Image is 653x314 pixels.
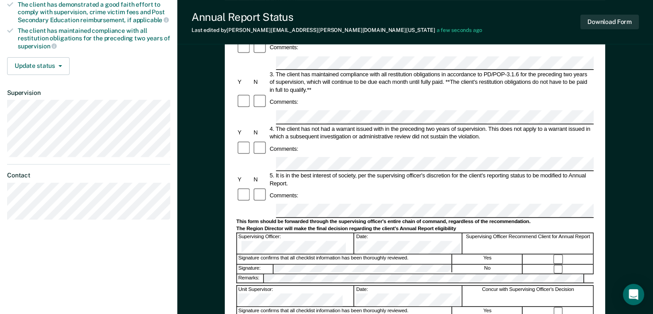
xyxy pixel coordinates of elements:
div: The Region Director will make the final decision regarding the client's Annual Report eligibility [236,225,594,232]
dt: Supervision [7,89,170,97]
div: Comments: [269,98,300,106]
span: supervision [18,43,57,50]
div: This form should be forwarded through the supervising officer's entire chain of command, regardle... [236,218,594,225]
div: Remarks: [237,275,264,283]
div: Open Intercom Messenger [623,284,644,305]
div: Unit Supervisor: [237,286,355,306]
div: Date: [355,286,462,306]
div: 4. The client has not had a warrant issued with in the preceding two years of supervision. This d... [269,125,594,140]
div: Supervising Officer: [237,233,355,254]
div: Y [236,175,252,183]
span: a few seconds ago [437,27,482,33]
button: Update status [7,57,70,75]
div: Last edited by [PERSON_NAME][EMAIL_ADDRESS][PERSON_NAME][DOMAIN_NAME][US_STATE] [192,27,482,33]
div: Y [236,78,252,86]
button: Download Form [580,15,639,29]
div: 3. The client has maintained compliance with all restitution obligations in accordance to PD/POP-... [269,71,594,94]
div: The client has maintained compliance with all restitution obligations for the preceding two years of [18,27,170,50]
div: Signature: [237,265,274,274]
div: Concur with Supervising Officer's Decision [463,286,594,306]
div: N [252,78,268,86]
div: Y [236,129,252,136]
div: The client has demonstrated a good faith effort to comply with supervision, crime victim fees and... [18,1,170,24]
span: applicable [133,16,169,24]
div: Date: [355,233,462,254]
div: Comments: [269,192,300,199]
div: Yes [453,255,523,264]
div: N [252,129,268,136]
dt: Contact [7,172,170,179]
div: No [453,265,523,274]
div: Comments: [269,145,300,153]
div: Comments: [269,44,300,51]
div: N [252,175,268,183]
div: Signature confirms that all checklist information has been thoroughly reviewed. [237,255,452,264]
div: 5. It is in the best interest of society, per the supervising officer's discretion for the client... [269,172,594,187]
div: Annual Report Status [192,11,482,24]
div: Supervising Officer Recommend Client for Annual Report [463,233,594,254]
